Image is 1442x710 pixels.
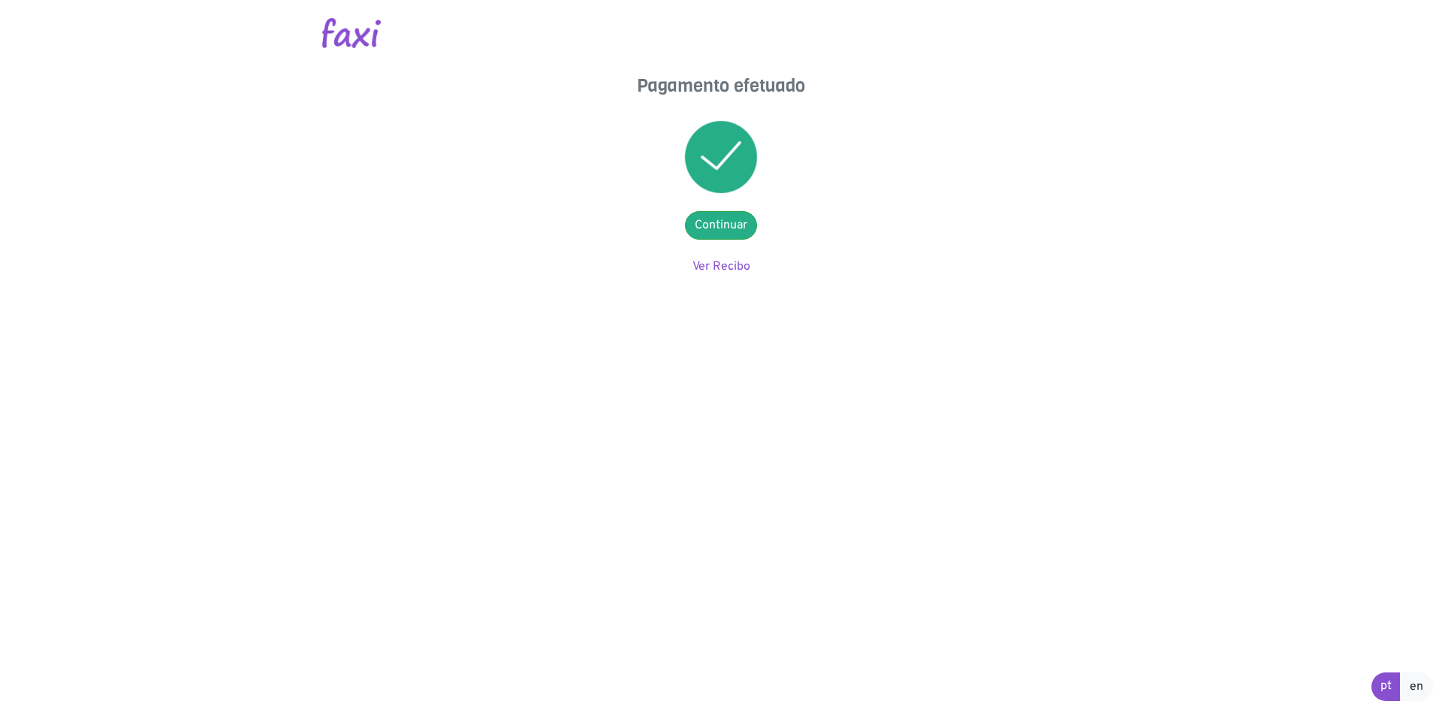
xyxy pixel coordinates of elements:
[1371,672,1401,701] a: pt
[685,211,757,240] a: Continuar
[685,121,757,193] img: success
[692,259,750,274] a: Ver Recibo
[1400,672,1433,701] a: en
[571,75,871,97] h4: Pagamento efetuado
